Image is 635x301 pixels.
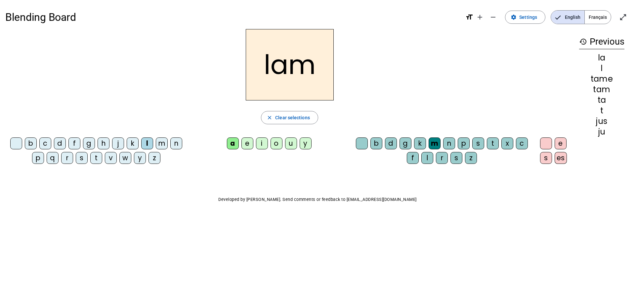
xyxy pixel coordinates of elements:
div: tam [579,86,624,94]
h1: Blending Board [5,7,460,28]
button: Enter full screen [616,11,630,24]
div: l [141,137,153,149]
h3: Previous [579,34,624,49]
div: es [555,152,567,164]
div: l [579,64,624,72]
div: j [112,137,124,149]
div: c [39,137,51,149]
mat-icon: add [476,13,484,21]
button: Settings [505,11,545,24]
div: i [256,137,268,149]
span: English [551,11,584,24]
div: h [98,137,109,149]
div: t [90,152,102,164]
div: jus [579,117,624,125]
span: Français [585,11,611,24]
div: n [170,137,182,149]
div: y [300,137,312,149]
div: x [501,137,513,149]
div: s [450,152,462,164]
div: r [61,152,73,164]
mat-icon: open_in_full [619,13,627,21]
mat-icon: remove [489,13,497,21]
p: Developed by [PERSON_NAME]. Send comments or feedback to [EMAIL_ADDRESS][DOMAIN_NAME] [5,196,630,204]
div: tame [579,75,624,83]
mat-icon: history [579,38,587,46]
div: n [443,137,455,149]
span: Clear selections [275,114,310,122]
div: g [83,137,95,149]
div: u [285,137,297,149]
div: z [148,152,160,164]
button: Clear selections [261,111,318,124]
button: Decrease font size [487,11,500,24]
div: b [370,137,382,149]
div: k [414,137,426,149]
div: s [76,152,88,164]
div: f [407,152,419,164]
div: v [105,152,117,164]
div: p [458,137,470,149]
div: l [421,152,433,164]
div: ta [579,96,624,104]
div: m [429,137,441,149]
div: s [472,137,484,149]
div: g [400,137,411,149]
div: r [436,152,448,164]
div: q [47,152,59,164]
mat-button-toggle-group: Language selection [551,10,611,24]
div: e [241,137,253,149]
mat-icon: format_size [465,13,473,21]
div: t [579,107,624,115]
span: Settings [519,13,537,21]
div: k [127,137,139,149]
div: d [54,137,66,149]
button: Increase font size [473,11,487,24]
div: b [25,137,37,149]
div: z [465,152,477,164]
div: la [579,54,624,62]
div: o [271,137,282,149]
mat-icon: settings [511,14,517,20]
div: f [68,137,80,149]
div: ju [579,128,624,136]
div: t [487,137,499,149]
div: s [540,152,552,164]
div: m [156,137,168,149]
div: c [516,137,528,149]
div: a [227,137,239,149]
div: y [134,152,146,164]
div: w [119,152,131,164]
h2: lam [246,29,334,100]
div: p [32,152,44,164]
div: d [385,137,397,149]
mat-icon: close [267,115,273,121]
div: e [555,137,567,149]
